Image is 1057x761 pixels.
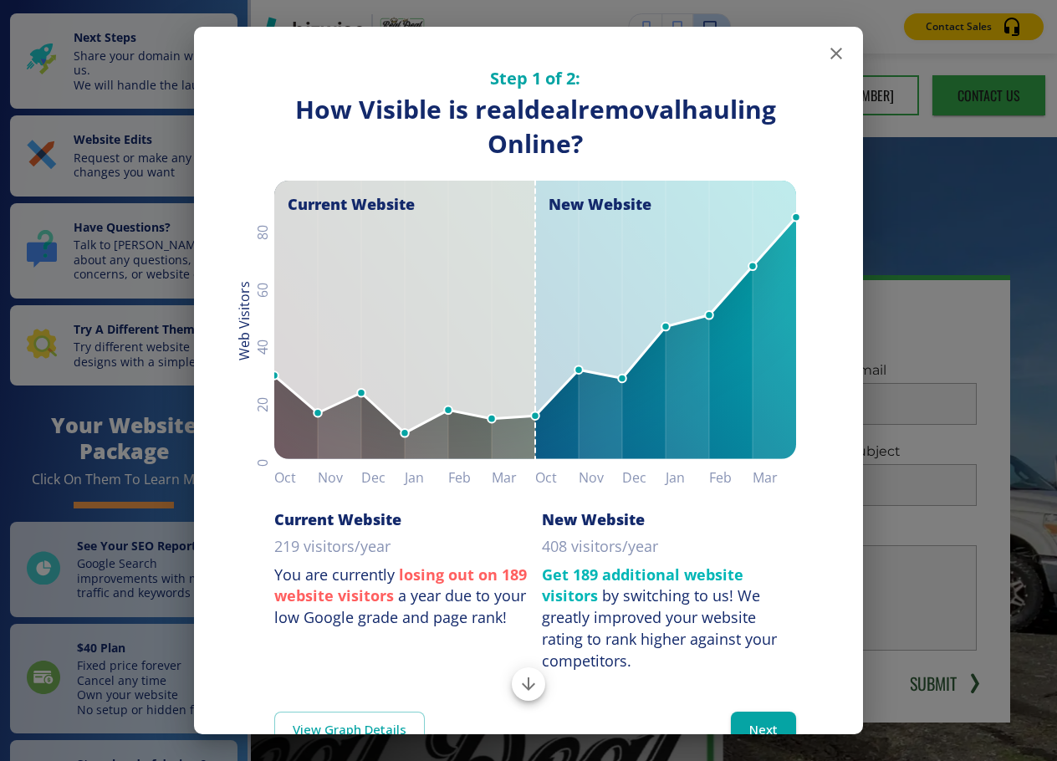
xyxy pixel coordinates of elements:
h6: Jan [666,466,709,489]
h6: Dec [622,466,666,489]
p: You are currently a year due to your low Google grade and page rank! [274,564,528,629]
strong: Get 189 additional website visitors [542,564,743,606]
button: Scroll to bottom [512,667,545,701]
button: Next [731,712,796,747]
h6: Feb [709,466,753,489]
h6: New Website [542,509,645,529]
h6: Dec [361,466,405,489]
a: View Graph Details [274,712,425,747]
h6: Mar [753,466,796,489]
p: 408 visitors/year [542,536,658,558]
p: by switching to us! [542,564,796,672]
h6: Mar [492,466,535,489]
h6: Oct [274,466,318,489]
h6: Jan [405,466,448,489]
h6: Nov [318,466,361,489]
h6: Feb [448,466,492,489]
h6: Current Website [274,509,401,529]
strong: losing out on 189 website visitors [274,564,527,606]
h6: Nov [579,466,622,489]
div: We greatly improved your website rating to rank higher against your competitors. [542,585,777,670]
p: 219 visitors/year [274,536,391,558]
h6: Oct [535,466,579,489]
